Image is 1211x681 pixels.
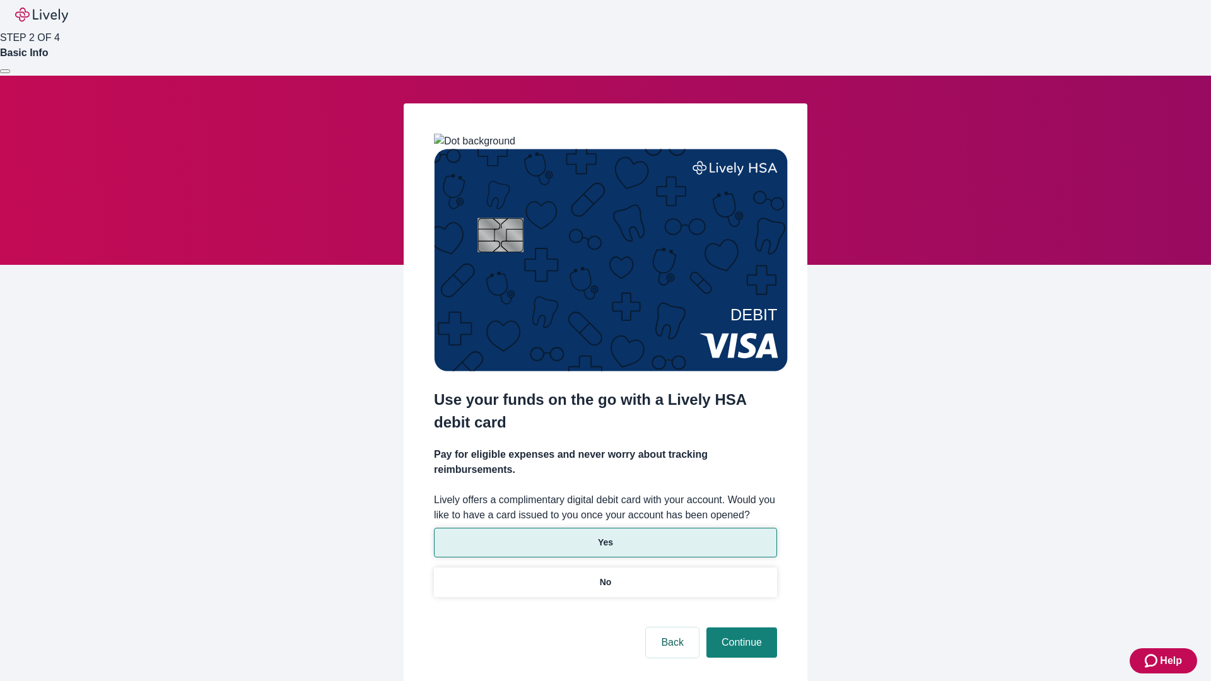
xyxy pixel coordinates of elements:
[434,567,777,597] button: No
[598,536,613,549] p: Yes
[434,492,777,523] label: Lively offers a complimentary digital debit card with your account. Would you like to have a card...
[646,627,699,658] button: Back
[15,8,68,23] img: Lively
[1160,653,1182,668] span: Help
[600,576,612,589] p: No
[1130,648,1197,673] button: Zendesk support iconHelp
[434,149,788,371] img: Debit card
[1145,653,1160,668] svg: Zendesk support icon
[434,388,777,434] h2: Use your funds on the go with a Lively HSA debit card
[434,134,515,149] img: Dot background
[434,447,777,477] h4: Pay for eligible expenses and never worry about tracking reimbursements.
[706,627,777,658] button: Continue
[434,528,777,557] button: Yes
